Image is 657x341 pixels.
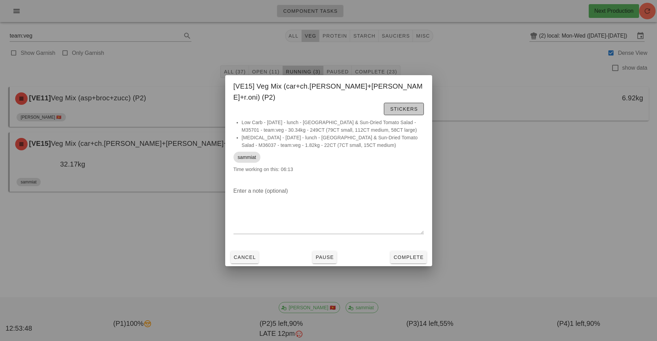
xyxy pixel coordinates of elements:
button: Stickers [384,103,424,115]
button: Cancel [231,251,259,263]
button: Complete [390,251,426,263]
div: Time working on this: 06:13 [225,119,432,180]
span: sammiat [238,152,256,163]
li: Low Carb - [DATE] - lunch - [GEOGRAPHIC_DATA] & Sun-Dried Tomato Salad - M35701 - team:veg - 30.3... [242,119,424,134]
span: Complete [393,254,424,260]
span: Pause [315,254,334,260]
span: Cancel [233,254,256,260]
button: Pause [312,251,337,263]
span: Stickers [390,106,418,112]
li: [MEDICAL_DATA] - [DATE] - lunch - [GEOGRAPHIC_DATA] & Sun-Dried Tomato Salad - M36037 - team:veg ... [242,134,424,149]
div: [VE15] Veg Mix (car+ch.[PERSON_NAME]+[PERSON_NAME]+r.oni) (P2) [225,75,432,119]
